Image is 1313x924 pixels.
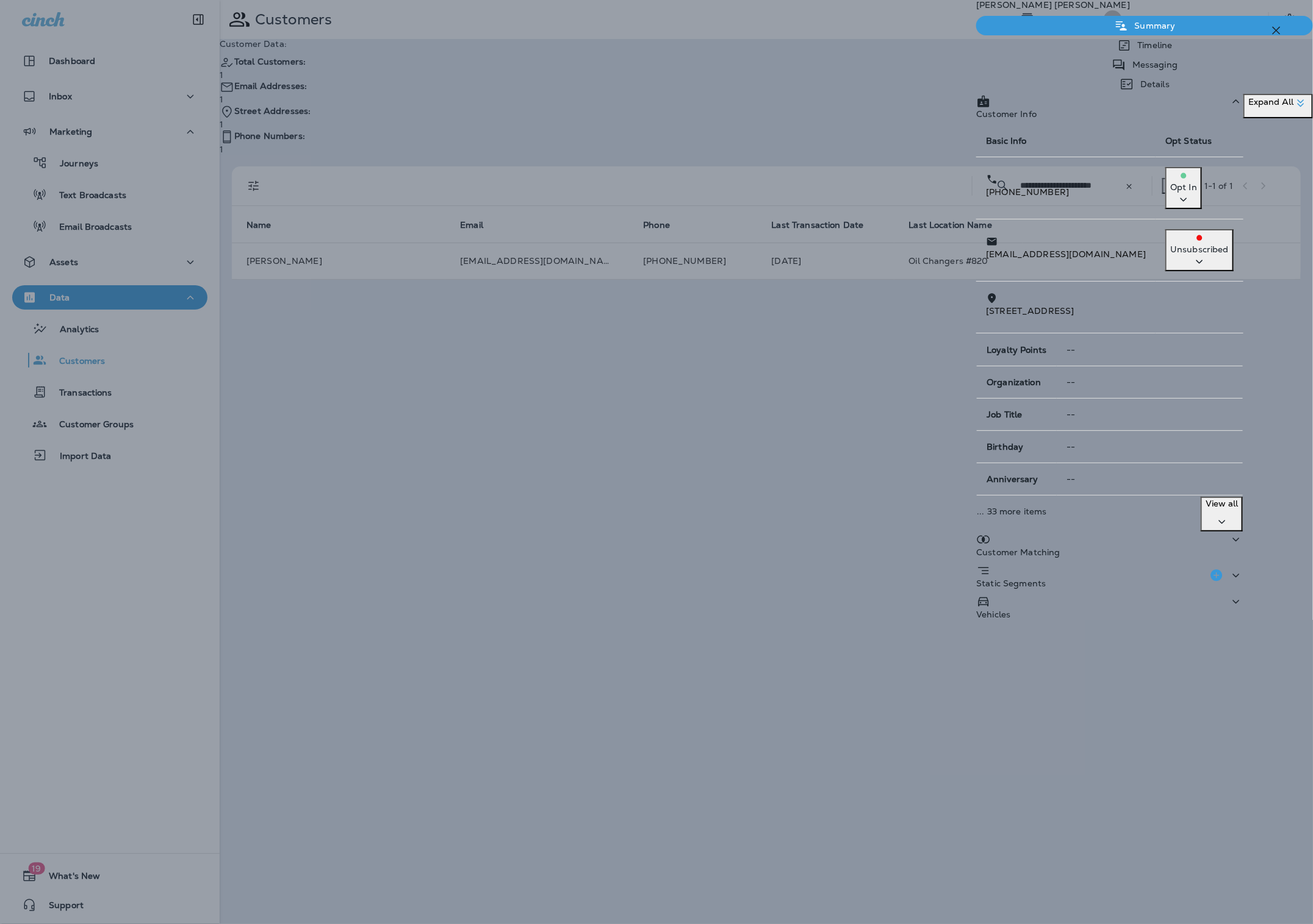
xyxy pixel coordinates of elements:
p: Timeline [1132,40,1173,50]
p: ... 33 more items [977,506,1155,516]
p: Customer Info [976,109,1037,119]
button: Add to Static Segment [1204,563,1229,588]
p: Summary [1129,21,1176,30]
span: Basic Info [986,135,1026,146]
span: Organization [987,377,1041,388]
span: -- [1067,474,1075,485]
button: Opt In [1165,167,1202,209]
span: -- [1067,409,1075,420]
p: [EMAIL_ADDRESS][DOMAIN_NAME] [986,248,1146,260]
p: Opt In [1170,182,1197,192]
p: Static Segments [976,578,1046,588]
button: Unsubscribed [1165,229,1234,271]
span: -- [1067,344,1075,355]
p: Messaging [1126,60,1178,69]
p: View all [1206,499,1238,508]
p: Expand All [1248,96,1308,110]
p: Customer Matching [976,547,1060,557]
button: View all [1201,497,1243,531]
span: -- [1067,441,1075,452]
span: Loyalty Points [987,344,1046,355]
span: Anniversary [987,474,1038,485]
span: Birthday [987,441,1023,452]
span: Job Title [987,409,1022,420]
p: Vehicles [976,609,1010,619]
span: [STREET_ADDRESS] [986,305,1074,316]
span: Opt Status [1165,135,1212,146]
span: -- [1067,377,1075,388]
p: Unsubscribed [1170,244,1229,254]
p: Details [1134,79,1170,89]
p: [PHONE_NUMBER] [986,186,1146,198]
button: Expand All [1243,94,1313,118]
